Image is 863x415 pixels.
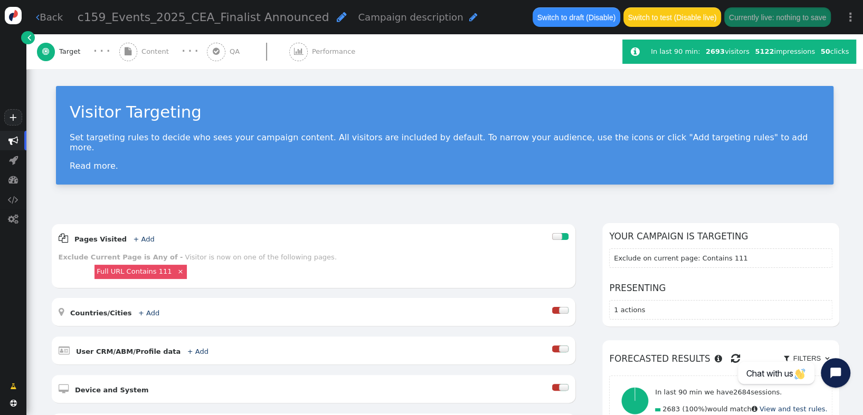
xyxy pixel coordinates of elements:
a: + Add [187,348,208,355]
a: × [176,266,185,275]
span:  [27,32,31,43]
div: Visitor is now on one of the following pages. [185,253,337,261]
span: Performance [312,46,359,57]
span: Campaign description [358,12,463,23]
span:  [294,47,304,55]
b: Device and System [75,386,149,394]
button: Currently live: nothing to save [724,7,830,26]
span:  [825,355,829,362]
div: Visitor Targeting [70,100,820,124]
button: Switch to draft (Disable) [533,7,620,26]
a:  Device and System [59,386,165,394]
span:  [8,195,18,205]
span:  [8,214,18,224]
span:  [336,11,346,23]
span:  [59,345,70,355]
span: (100%) [682,405,707,413]
span: Filters [791,354,823,362]
a: Read more. [70,161,118,171]
div: · · · [93,45,110,58]
p: Set targeting rules to decide who sees your campaign content. All visitors are included by defaul... [70,132,820,152]
b: Pages Visited [74,235,127,243]
a:  [3,378,23,395]
span: impressions [755,47,815,55]
span: clicks [820,47,849,55]
span: c159_Events_2025_CEA_Finalist Announced [78,11,329,24]
button: Switch to test (Disable live) [623,7,721,26]
h6: Your campaign is targeting [609,230,832,243]
span:  [9,155,18,165]
span:  [42,47,49,55]
a:  [21,31,34,44]
p: In last 90 min we have sessions. [655,387,827,398]
span:  [731,351,739,366]
span:  [10,400,17,407]
a: + [4,109,22,126]
span:  [59,307,64,317]
a: Back [36,10,63,24]
img: logo-icon.svg [5,7,22,24]
a: + Add [138,309,159,317]
a:  Pages Visited + Add [59,235,170,243]
b: Exclude Current Page is Any of - [59,253,183,261]
span: 2683 [662,405,680,413]
div: visitors [703,46,752,57]
span:  [751,406,757,412]
span:  [630,46,639,57]
b: 5122 [755,47,774,55]
b: 2693 [706,47,725,55]
b: 50 [820,47,830,55]
b: User CRM/ABM/Profile data [76,348,181,355]
a: View and test rules. [760,405,828,413]
span:  [8,175,18,185]
span: 1 actions [614,306,645,314]
div: · · · [182,45,198,58]
a:  Filters  [781,350,832,367]
span:  [715,354,722,363]
a:  Countries/Cities + Add [59,309,176,317]
a: + Add [133,235,154,243]
span:  [59,233,68,243]
a: ⋮ [838,2,863,33]
b: Countries/Cities [70,309,132,317]
span:  [59,384,69,394]
span:  [213,47,220,55]
div: In last 90 min: [651,46,703,57]
h6: Presenting [609,282,832,295]
span: Content [141,46,173,57]
span: 2684 [733,388,751,396]
span:  [125,47,131,55]
span:  [10,381,16,392]
span:  [784,355,789,362]
a:  Performance [289,34,377,69]
section: Exclude on current page: Contains 111 [609,248,832,268]
a:  QA [207,34,289,69]
a:  Content · · · [119,34,207,69]
a:  Target · · · [37,34,119,69]
span: QA [230,46,244,57]
a:  User CRM/ABM/Profile data + Add [59,348,224,355]
h6: Forecasted results [609,347,832,370]
span:  [469,12,478,22]
a: Full URL Contains 111 [97,267,172,275]
span: Target [59,46,84,57]
span:  [8,136,18,146]
span:  [36,12,40,22]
